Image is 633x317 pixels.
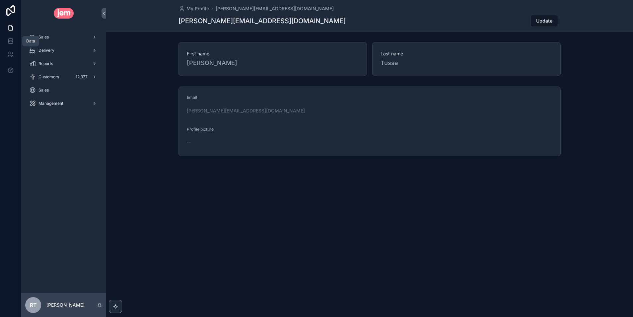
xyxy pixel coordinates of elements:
[74,73,90,81] div: 12,377
[381,50,552,57] span: Last name
[38,74,59,80] span: Customers
[38,101,63,106] span: Management
[178,5,209,12] a: My Profile
[216,5,334,12] a: [PERSON_NAME][EMAIL_ADDRESS][DOMAIN_NAME]
[26,38,35,44] div: Data
[38,88,49,93] span: Sales
[381,58,552,68] span: Tusse
[30,301,36,309] span: RT
[186,5,209,12] span: My Profile
[25,31,102,43] a: Sales
[187,139,191,146] span: --
[54,8,74,19] img: App logo
[187,58,359,68] span: [PERSON_NAME]
[25,71,102,83] a: Customers12,377
[21,27,106,118] div: scrollable content
[187,95,197,100] span: Email
[187,127,214,132] span: Profile picture
[530,15,558,27] button: Update
[38,34,49,40] span: Sales
[187,107,305,114] a: [PERSON_NAME][EMAIL_ADDRESS][DOMAIN_NAME]
[25,44,102,56] a: Delivery
[38,48,54,53] span: Delivery
[46,302,85,308] p: [PERSON_NAME]
[25,97,102,109] a: Management
[38,61,53,66] span: Reports
[536,18,552,24] span: Update
[178,16,346,26] h1: [PERSON_NAME][EMAIL_ADDRESS][DOMAIN_NAME]
[25,84,102,96] a: Sales
[25,58,102,70] a: Reports
[187,50,359,57] span: First name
